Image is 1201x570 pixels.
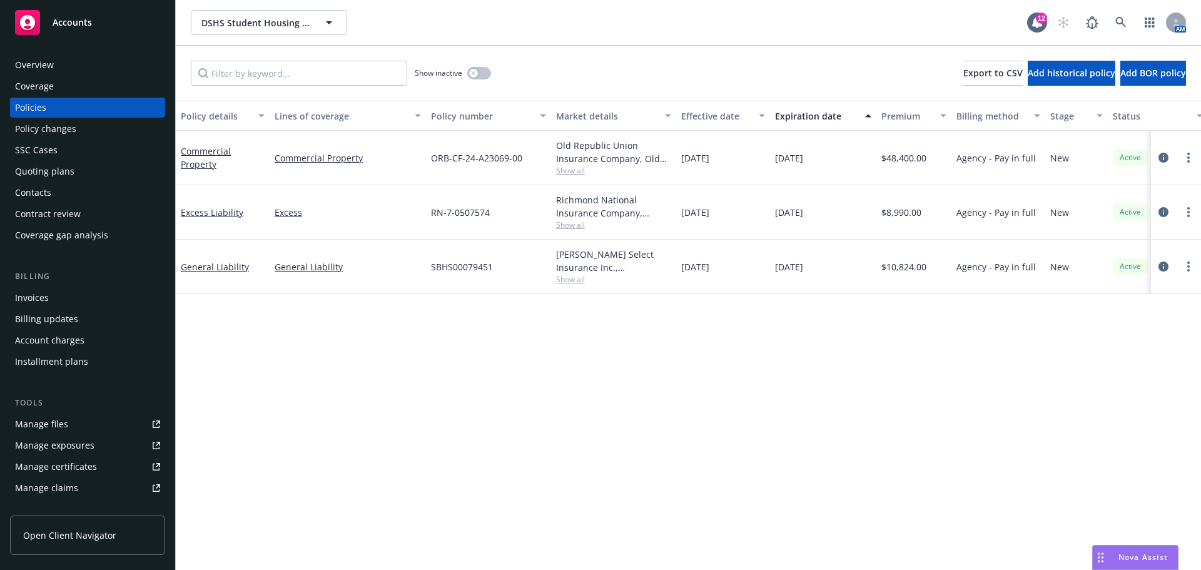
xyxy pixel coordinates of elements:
button: Premium [876,101,951,131]
div: Policy details [181,109,251,123]
div: Expiration date [775,109,858,123]
button: Effective date [676,101,770,131]
a: Excess [275,206,421,219]
span: Show all [556,274,671,285]
a: circleInformation [1156,205,1171,220]
a: Accounts [10,5,165,40]
div: Coverage gap analysis [15,225,108,245]
button: DSHS Student Housing Investment Group [191,10,347,35]
div: Manage BORs [15,499,74,519]
div: Manage claims [15,478,78,498]
button: Policy number [426,101,551,131]
span: $48,400.00 [881,151,926,165]
span: Add historical policy [1028,67,1115,79]
a: Start snowing [1051,10,1076,35]
a: circleInformation [1156,259,1171,274]
div: Market details [556,109,657,123]
span: New [1050,151,1069,165]
span: [DATE] [775,260,803,273]
button: Export to CSV [963,61,1023,86]
a: Billing updates [10,309,165,329]
span: [DATE] [681,260,709,273]
a: more [1181,150,1196,165]
a: more [1181,205,1196,220]
div: Tools [10,397,165,409]
button: Policy details [176,101,270,131]
a: Policies [10,98,165,118]
a: Report a Bug [1080,10,1105,35]
span: Active [1118,152,1143,163]
span: Open Client Navigator [23,529,116,542]
button: Stage [1045,101,1108,131]
span: Nova Assist [1118,552,1168,562]
button: Add historical policy [1028,61,1115,86]
span: Show all [556,165,671,176]
span: [DATE] [775,206,803,219]
span: Active [1118,261,1143,272]
div: Policies [15,98,46,118]
div: Quoting plans [15,161,74,181]
a: Installment plans [10,352,165,372]
a: Invoices [10,288,165,308]
span: ORB-CF-24-A23069-00 [431,151,522,165]
div: Contract review [15,204,81,224]
div: Premium [881,109,933,123]
div: Contacts [15,183,51,203]
div: Manage certificates [15,457,97,477]
div: 12 [1036,13,1047,24]
div: Billing updates [15,309,78,329]
div: Billing [10,270,165,283]
span: RN-7-0507574 [431,206,490,219]
a: Overview [10,55,165,75]
a: Excess Liability [181,206,243,218]
input: Filter by keyword... [191,61,407,86]
div: Account charges [15,330,84,350]
a: Coverage gap analysis [10,225,165,245]
div: SSC Cases [15,140,58,160]
a: Policy changes [10,119,165,139]
div: [PERSON_NAME] Select Insurance Inc., [PERSON_NAME] Insurance Group, Ltd., RT Specialty Insurance ... [556,248,671,274]
span: Agency - Pay in full [956,260,1036,273]
span: Show inactive [415,68,462,78]
span: DSHS Student Housing Investment Group [201,16,310,29]
button: Billing method [951,101,1045,131]
button: Add BOR policy [1120,61,1186,86]
a: Switch app [1137,10,1162,35]
a: General Liability [275,260,421,273]
button: Expiration date [770,101,876,131]
div: Manage exposures [15,435,94,455]
a: more [1181,259,1196,274]
span: SBHS00079451 [431,260,493,273]
span: $8,990.00 [881,206,921,219]
div: Installment plans [15,352,88,372]
div: Billing method [956,109,1026,123]
span: Show all [556,220,671,230]
span: [DATE] [681,206,709,219]
div: Coverage [15,76,54,96]
div: Policy changes [15,119,76,139]
span: Export to CSV [963,67,1023,79]
div: Invoices [15,288,49,308]
span: New [1050,260,1069,273]
span: New [1050,206,1069,219]
span: Agency - Pay in full [956,206,1036,219]
a: Commercial Property [181,145,231,170]
a: Manage claims [10,478,165,498]
div: Effective date [681,109,751,123]
span: Active [1118,206,1143,218]
a: SSC Cases [10,140,165,160]
button: Nova Assist [1092,545,1178,570]
div: Manage files [15,414,68,434]
a: Manage files [10,414,165,434]
div: Lines of coverage [275,109,407,123]
a: Manage exposures [10,435,165,455]
a: Coverage [10,76,165,96]
div: Old Republic Union Insurance Company, Old Republic General Insurance Group, Amwins [556,139,671,165]
a: Commercial Property [275,151,421,165]
div: Stage [1050,109,1089,123]
span: Agency - Pay in full [956,151,1036,165]
div: Richmond National Insurance Company, Richmond National Group, Inc., RT Specialty Insurance Servic... [556,193,671,220]
span: Add BOR policy [1120,67,1186,79]
a: Contacts [10,183,165,203]
a: circleInformation [1156,150,1171,165]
